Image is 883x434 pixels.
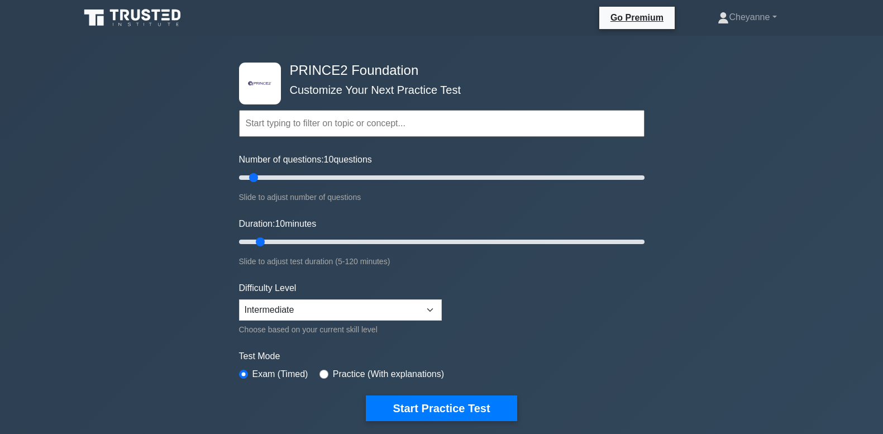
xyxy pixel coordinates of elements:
[324,155,334,164] span: 10
[239,110,645,137] input: Start typing to filter on topic or concept...
[239,350,645,363] label: Test Mode
[285,63,590,79] h4: PRINCE2 Foundation
[691,6,803,28] a: Cheyanne
[239,255,645,268] div: Slide to adjust test duration (5-120 minutes)
[333,368,444,381] label: Practice (With explanations)
[252,368,308,381] label: Exam (Timed)
[239,323,442,336] div: Choose based on your current skill level
[366,395,517,421] button: Start Practice Test
[239,282,297,295] label: Difficulty Level
[239,190,645,204] div: Slide to adjust number of questions
[604,11,670,25] a: Go Premium
[239,153,372,166] label: Number of questions: questions
[239,217,317,231] label: Duration: minutes
[275,219,285,228] span: 10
